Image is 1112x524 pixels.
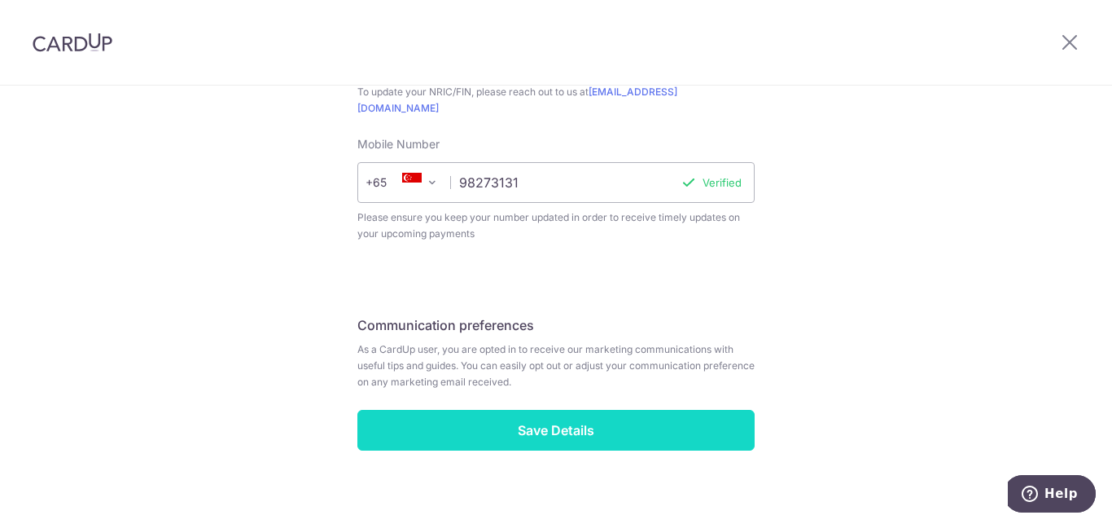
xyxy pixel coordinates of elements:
span: As a CardUp user, you are opted in to receive our marketing communications with useful tips and g... [357,341,755,390]
span: +65 [366,173,409,192]
span: Help [37,11,70,26]
span: +65 [370,173,409,192]
span: Please ensure you keep your number updated in order to receive timely updates on your upcoming pa... [357,209,755,242]
iframe: Opens a widget where you can find more information [1008,475,1096,516]
input: Save Details [357,410,755,451]
label: Mobile Number [357,136,440,152]
h5: Communication preferences [357,315,755,335]
img: CardUp [33,33,112,52]
span: To update your NRIC/FIN, please reach out to us at [357,84,755,117]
